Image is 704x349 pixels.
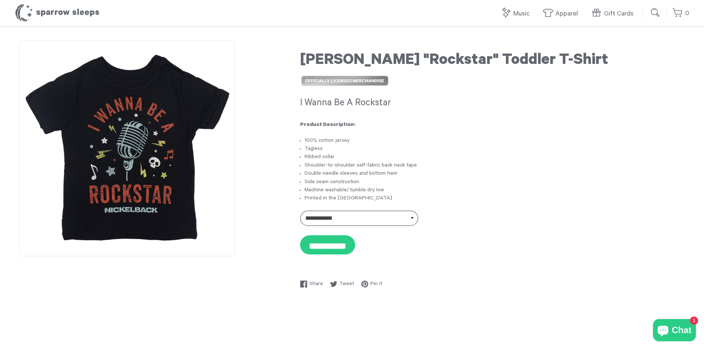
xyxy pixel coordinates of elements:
input: Submit [648,5,663,20]
h1: Sparrow Sleeps [15,4,100,22]
span: Printed in the [GEOGRAPHIC_DATA] [305,196,392,202]
a: 0 [672,6,689,21]
a: Apparel [543,6,582,22]
strong: Product Description: [300,122,356,128]
span: Pin it [370,280,382,288]
a: Gift Cards [591,6,637,22]
span: Share [309,280,323,288]
li: Side seam construction [305,178,685,187]
a: Music [500,6,533,22]
h3: I Wanna Be A Rockstar [300,97,685,110]
img: Nickelback "Rockstar" Toddler T-Shirt [19,41,235,256]
li: Shoulder-to-shoulder self-fabric back neck tape [305,162,685,170]
li: Machine washable/ tumble dry low [305,187,685,195]
li: Double needle sleeves and bottom hem [305,170,685,178]
li: Ribbed collar [305,153,685,161]
h1: [PERSON_NAME] "Rockstar" Toddler T-Shirt [300,52,685,71]
span: Tweet [339,280,354,288]
span: 100% cotton jersey [305,138,350,144]
span: Tagless [305,146,323,152]
inbox-online-store-chat: Shopify online store chat [651,319,698,343]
